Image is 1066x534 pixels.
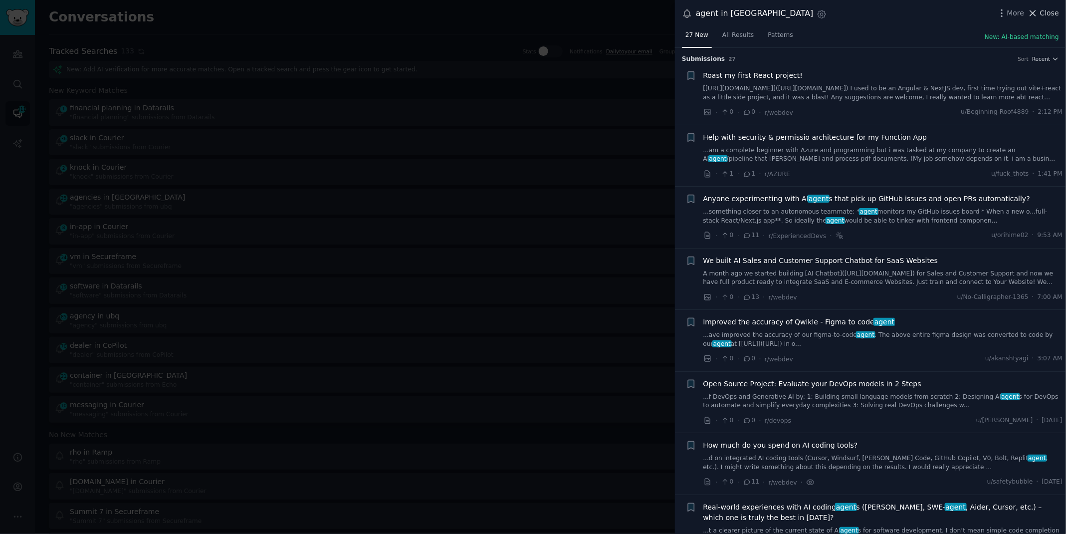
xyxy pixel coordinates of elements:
[703,132,927,143] a: Help with security & permissio architecture for my Function App
[945,503,967,511] span: agent
[759,354,761,364] span: ·
[703,194,1031,204] span: Anyone experimenting with AI s that pick up GitHub issues and open PRs automatically?
[985,354,1028,363] span: u/akanshtyagi
[721,354,733,363] span: 0
[826,217,845,224] span: agent
[859,208,878,215] span: agent
[737,477,739,488] span: ·
[1038,170,1063,179] span: 1:41 PM
[873,318,895,326] span: agent
[721,293,733,302] span: 0
[769,233,827,240] span: r/ExperiencedDevs
[715,415,717,426] span: ·
[763,292,765,302] span: ·
[703,502,1063,523] a: Real-world experiences with AI codingagents ([PERSON_NAME], SWE-agent, Aider, Cursor, etc.) – whi...
[685,31,708,40] span: 27 New
[708,155,728,162] span: agent
[1033,108,1035,117] span: ·
[768,31,793,40] span: Patterns
[682,27,712,48] a: 27 New
[1032,354,1034,363] span: ·
[719,27,757,48] a: All Results
[840,527,859,534] span: agent
[830,231,832,241] span: ·
[1032,55,1050,62] span: Recent
[729,56,736,62] span: 27
[715,107,717,118] span: ·
[703,269,1063,287] a: A month ago we started building [AI Chatbot]([URL][DOMAIN_NAME]) for Sales and Customer Support a...
[1037,416,1039,425] span: ·
[997,8,1025,18] button: More
[961,108,1029,117] span: u/Beginning-Roof4889
[1042,478,1063,487] span: [DATE]
[763,231,765,241] span: ·
[765,109,793,116] span: r/webdev
[737,415,739,426] span: ·
[721,478,733,487] span: 0
[715,477,717,488] span: ·
[703,379,921,389] a: Open Source Project: Evaluate your DevOps models in 2 Steps
[1028,455,1047,462] span: agent
[715,231,717,241] span: ·
[1007,8,1025,18] span: More
[703,70,803,81] a: Roast my first React project!
[1032,55,1059,62] button: Recent
[696,7,813,20] div: agent in [GEOGRAPHIC_DATA]
[743,231,759,240] span: 11
[1038,354,1063,363] span: 3:07 AM
[763,477,765,488] span: ·
[957,293,1029,302] span: u/No-Calligrapher-1365
[743,293,759,302] span: 13
[1033,170,1035,179] span: ·
[737,169,739,179] span: ·
[856,331,875,338] span: agent
[703,194,1031,204] a: Anyone experimenting with AIagents that pick up GitHub issues and open PRs automatically?
[987,478,1033,487] span: u/safetybubble
[703,502,1063,523] span: Real-world experiences with AI coding s ([PERSON_NAME], SWE- , Aider, Cursor, etc.) – which one i...
[992,170,1029,179] span: u/fuck_thots
[715,292,717,302] span: ·
[759,169,761,179] span: ·
[682,55,725,64] span: Submission s
[759,107,761,118] span: ·
[715,354,717,364] span: ·
[703,331,1063,348] a: ...ave improved the accuracy of our figma-to-codeagent. The above entire figma design was convert...
[985,33,1059,42] button: New: AI-based matching
[703,256,938,266] a: We built AI Sales and Customer Support Chatbot for SaaS Websites
[765,417,791,424] span: r/devops
[737,231,739,241] span: ·
[765,356,793,363] span: r/webdev
[1032,231,1034,240] span: ·
[1042,416,1063,425] span: [DATE]
[1038,293,1063,302] span: 7:00 AM
[743,108,755,117] span: 0
[976,416,1033,425] span: u/[PERSON_NAME]
[835,503,857,511] span: agent
[737,107,739,118] span: ·
[737,354,739,364] span: ·
[743,170,755,179] span: 1
[808,195,830,203] span: agent
[743,416,755,425] span: 0
[703,84,1063,102] a: [[URL][DOMAIN_NAME]]([URL][DOMAIN_NAME]) I used to be an Angular & NextJS dev, first time trying ...
[765,171,790,178] span: r/AZURE
[703,454,1063,472] a: ...d on integrated AI coding tools (Cursor, Windsurf, [PERSON_NAME] Code, GitHub Copilot, V0, Bol...
[703,440,858,451] a: How much do you spend on AI coding tools?
[1040,8,1059,18] span: Close
[1028,8,1059,18] button: Close
[703,146,1063,164] a: ...am a complete beginner with Azure and programming but i was tasked at my company to create an ...
[759,415,761,426] span: ·
[721,416,733,425] span: 0
[703,208,1063,225] a: ...something closer to an autonomous teammate: *agentmonitors my GitHub issues board * When a new...
[992,231,1029,240] span: u/orihime02
[769,294,797,301] span: r/webdev
[721,231,733,240] span: 0
[703,317,895,327] a: Improved the accuracy of Qwikle - Figma to codeagent
[765,27,797,48] a: Patterns
[743,478,759,487] span: 11
[1032,293,1034,302] span: ·
[1018,55,1029,62] div: Sort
